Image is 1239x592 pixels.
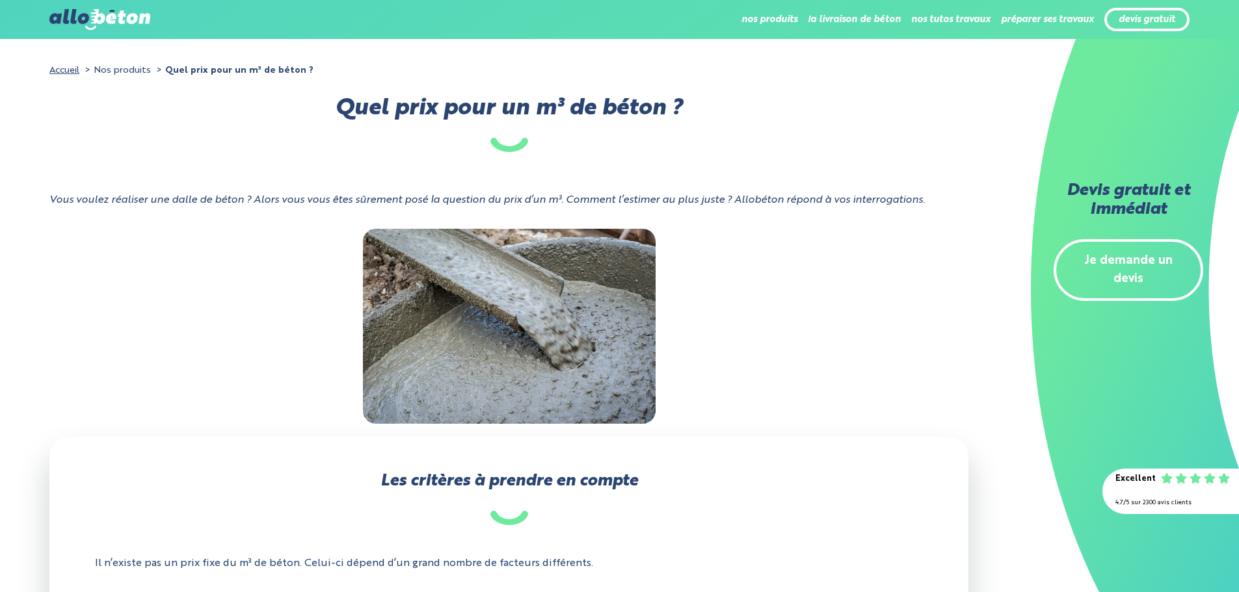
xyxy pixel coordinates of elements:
[1001,4,1094,35] li: préparer ses travaux
[49,99,968,152] h1: Quel prix pour un m³ de béton ?
[95,545,923,583] p: Il n’existe pas un prix fixe du m³ de béton. Celui-ci dépend d’un grand nombre de facteurs différ...
[808,4,901,35] li: la livraison de béton
[1119,14,1175,25] a: devis gratuit
[95,472,923,525] h3: Les critères à prendre en compte
[1115,470,1156,489] div: Excellent
[363,229,656,424] img: ”Béton"
[82,61,151,80] li: Nos produits
[1054,239,1203,302] a: Je demande un devis
[49,195,925,205] i: Vous voulez réaliser une dalle de béton ? Alors vous vous êtes sûrement posé la question du prix ...
[741,4,797,35] li: nos produits
[1115,494,1226,513] div: 4.7/5 sur 2300 avis clients
[911,4,991,35] li: nos tutos travaux
[1054,182,1203,220] h2: Devis gratuit et immédiat
[153,61,313,80] li: Quel prix pour un m³ de béton ?
[49,9,150,30] img: allobéton
[49,66,79,75] a: Accueil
